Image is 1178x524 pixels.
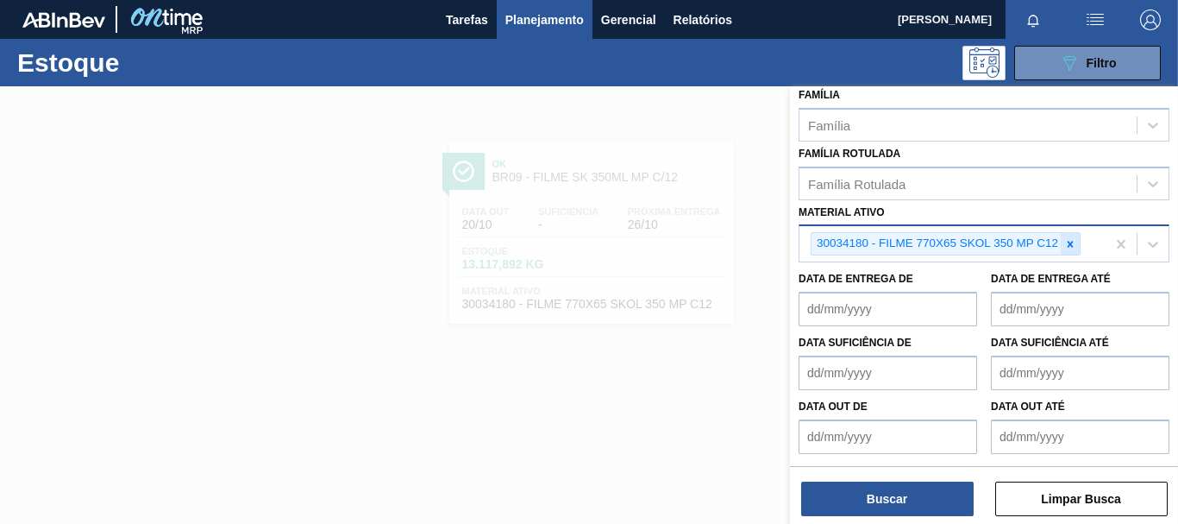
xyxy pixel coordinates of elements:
[1087,56,1117,70] span: Filtro
[799,356,977,390] input: dd/mm/yyyy
[601,9,656,30] span: Gerencial
[991,420,1169,454] input: dd/mm/yyyy
[505,9,584,30] span: Planejamento
[808,117,850,132] div: Família
[1085,9,1106,30] img: userActions
[17,53,259,73] h1: Estoque
[1014,46,1161,80] button: Filtro
[22,12,105,28] img: TNhmsLtSVTkK8tSr43FrP2fwEKptu5GPRR3wAAAABJRU5ErkJggg==
[799,420,977,454] input: dd/mm/yyyy
[799,89,840,101] label: Família
[799,401,868,413] label: Data out de
[991,292,1169,326] input: dd/mm/yyyy
[674,9,732,30] span: Relatórios
[991,337,1109,349] label: Data suficiência até
[1006,8,1061,32] button: Notificações
[991,356,1169,390] input: dd/mm/yyyy
[446,9,488,30] span: Tarefas
[991,273,1111,285] label: Data de Entrega até
[808,176,905,191] div: Família Rotulada
[962,46,1006,80] div: Pogramando: nenhum usuário selecionado
[799,292,977,326] input: dd/mm/yyyy
[799,206,885,218] label: Material ativo
[811,233,1061,255] div: 30034180 - FILME 770X65 SKOL 350 MP C12
[799,148,900,160] label: Família Rotulada
[799,273,913,285] label: Data de Entrega de
[991,401,1065,413] label: Data out até
[799,337,912,349] label: Data suficiência de
[1140,9,1161,30] img: Logout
